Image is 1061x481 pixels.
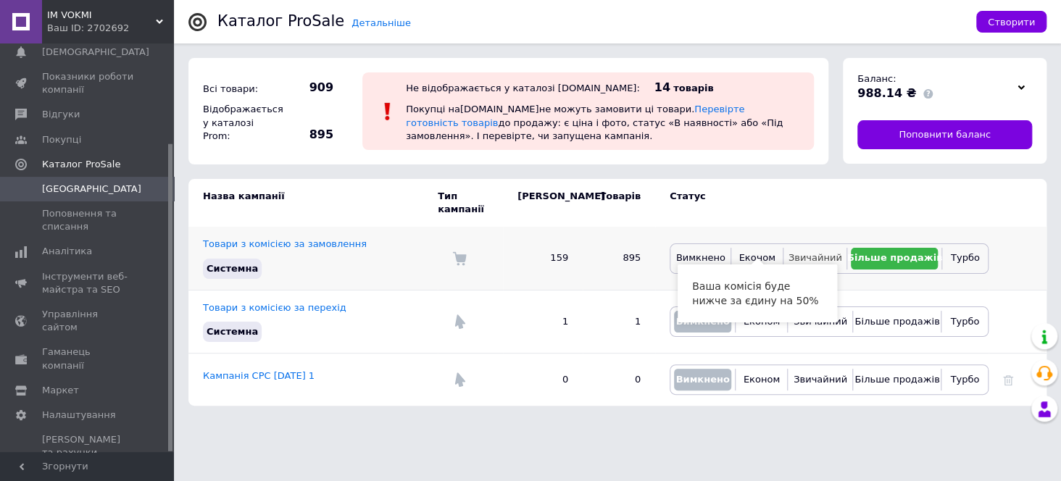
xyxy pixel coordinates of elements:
span: [DEMOGRAPHIC_DATA] [42,46,149,59]
button: Вимкнено [674,369,731,390]
span: Створити [988,17,1035,28]
span: Більше продажів [854,374,939,385]
a: Кампанія CPC [DATE] 1 [203,370,315,381]
span: Відгуки [42,108,80,121]
a: Перевірте готовність товарів [406,104,744,127]
span: Більше продажів [854,316,939,327]
td: Статус [655,179,989,227]
img: Комісія за перехід [452,314,467,329]
td: 0 [583,354,655,406]
span: Більше продажів [847,252,942,263]
a: Видалити [1003,374,1013,385]
button: Турбо [945,369,984,390]
span: Економ [744,316,780,327]
span: Економ [738,252,775,263]
span: Маркет [42,384,79,397]
button: Більше продажів [851,248,938,269]
button: Вимкнено [674,248,727,269]
img: Комісія за замовлення [452,251,467,266]
button: Турбо [946,248,984,269]
span: Вимкнено [676,252,725,263]
button: Економ [739,369,783,390]
span: Звичайний [794,374,847,385]
td: 0 [503,354,583,406]
span: Гаманець компанії [42,346,134,372]
span: Каталог ProSale [42,158,120,171]
button: Звичайний [787,248,844,269]
td: Тип кампанії [438,179,503,227]
span: Управління сайтом [42,308,134,334]
span: Вимкнено [675,374,729,385]
span: Поповнення та списання [42,207,134,233]
div: Всі товари: [199,79,279,99]
button: Звичайний [791,369,849,390]
span: Турбо [950,374,979,385]
div: Ваш ID: 2702692 [47,22,174,35]
span: Аналітика [42,245,92,258]
div: Не відображається у каталозі [DOMAIN_NAME]: [406,83,640,93]
span: 988.14 ₴ [857,86,916,100]
td: Назва кампанії [188,179,438,227]
td: [PERSON_NAME] [503,179,583,227]
img: Комісія за перехід [452,372,467,387]
div: Відображається у каталозі Prom: [199,99,279,146]
span: Покупці [42,133,81,146]
td: 1 [503,290,583,353]
span: товарів [673,83,713,93]
div: Ваша комісія буде нижче за єдину на 50% [678,264,837,322]
span: Покупці на [DOMAIN_NAME] не можуть замовити ці товари. до продажу: є ціна і фото, статус «В наявн... [406,104,783,141]
td: 1 [583,290,655,353]
div: Каталог ProSale [217,14,344,29]
button: Турбо [945,311,984,332]
span: ІМ VOKMI [47,9,156,22]
button: Створити [976,11,1047,33]
button: Економ [735,248,778,269]
span: [GEOGRAPHIC_DATA] [42,183,141,196]
span: Економ [744,374,780,385]
a: Товари з комісією за перехід [203,302,346,313]
button: Вимкнено [674,311,731,332]
span: Налаштування [42,409,116,422]
span: Звичайний [794,316,847,327]
span: Турбо [950,316,979,327]
span: Звичайний [789,252,842,263]
td: Товарів [583,179,655,227]
a: Поповнити баланс [857,120,1032,149]
button: Більше продажів [857,311,937,332]
span: Системна [207,263,258,274]
span: Системна [207,326,258,337]
button: Більше продажів [857,369,937,390]
span: 14 [654,80,670,94]
span: Інструменти веб-майстра та SEO [42,270,134,296]
a: Детальніше [351,17,411,28]
span: 895 [283,127,333,143]
span: Турбо [951,252,980,263]
span: 909 [283,80,333,96]
span: Вимкнено [675,316,729,327]
span: Поповнити баланс [899,128,991,141]
img: :exclamation: [377,101,399,122]
td: 159 [503,227,583,290]
span: Баланс: [857,73,896,84]
span: Показники роботи компанії [42,70,134,96]
td: 895 [583,227,655,290]
a: Товари з комісією за замовлення [203,238,367,249]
